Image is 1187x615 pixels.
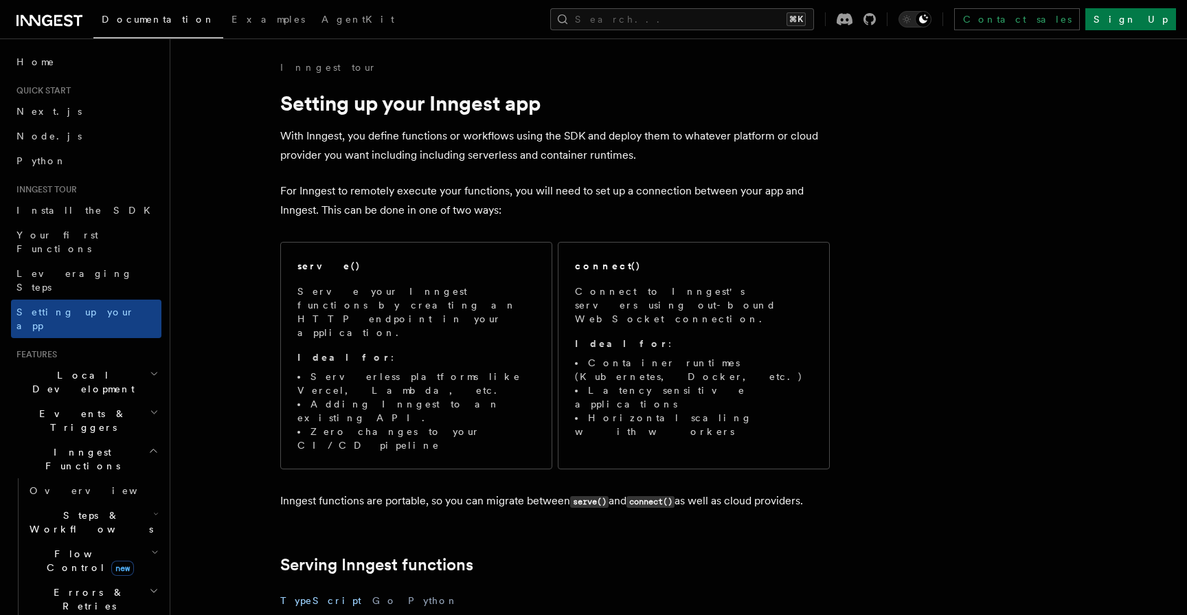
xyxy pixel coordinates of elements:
button: Inngest Functions [11,440,161,478]
h2: connect() [575,259,641,273]
a: Python [11,148,161,173]
span: Inngest Functions [11,445,148,473]
a: Documentation [93,4,223,38]
li: Zero changes to your CI/CD pipeline [297,425,535,452]
button: Events & Triggers [11,401,161,440]
button: Local Development [11,363,161,401]
h2: serve() [297,259,361,273]
p: Inngest functions are portable, so you can migrate between and as well as cloud providers. [280,491,830,511]
a: Serving Inngest functions [280,555,473,574]
span: Errors & Retries [24,585,149,613]
a: connect()Connect to Inngest's servers using out-bound WebSocket connection.Ideal for:Container ru... [558,242,830,469]
span: AgentKit [321,14,394,25]
a: Contact sales [954,8,1080,30]
p: : [297,350,535,364]
a: Examples [223,4,313,37]
code: connect() [626,496,675,508]
a: AgentKit [313,4,403,37]
p: For Inngest to remotely execute your functions, you will need to set up a connection between your... [280,181,830,220]
button: Search...⌘K [550,8,814,30]
strong: Ideal for [297,352,391,363]
span: Node.js [16,131,82,142]
span: Next.js [16,106,82,117]
a: Leveraging Steps [11,261,161,300]
span: Inngest tour [11,184,77,195]
span: Python [16,155,67,166]
span: Flow Control [24,547,151,574]
a: Setting up your app [11,300,161,338]
span: Install the SDK [16,205,159,216]
span: Quick start [11,85,71,96]
p: With Inngest, you define functions or workflows using the SDK and deploy them to whatever platfor... [280,126,830,165]
li: Horizontal scaling with workers [575,411,813,438]
span: Leveraging Steps [16,268,133,293]
span: Events & Triggers [11,407,150,434]
button: Toggle dark mode [898,11,931,27]
a: Overview [24,478,161,503]
p: Serve your Inngest functions by creating an HTTP endpoint in your application. [297,284,535,339]
li: Latency sensitive applications [575,383,813,411]
a: Home [11,49,161,74]
span: Features [11,349,57,360]
a: Inngest tour [280,60,376,74]
span: Examples [231,14,305,25]
span: Your first Functions [16,230,98,254]
a: Install the SDK [11,198,161,223]
span: Documentation [102,14,215,25]
span: Steps & Workflows [24,508,153,536]
a: Next.js [11,99,161,124]
button: Steps & Workflows [24,503,161,541]
span: Home [16,55,55,69]
a: Sign Up [1085,8,1176,30]
a: serve()Serve your Inngest functions by creating an HTTP endpoint in your application.Ideal for:Se... [280,242,552,469]
span: Overview [30,485,171,496]
span: new [111,561,134,576]
li: Serverless platforms like Vercel, Lambda, etc. [297,370,535,397]
kbd: ⌘K [787,12,806,26]
strong: Ideal for [575,338,668,349]
a: Your first Functions [11,223,161,261]
span: Setting up your app [16,306,135,331]
li: Container runtimes (Kubernetes, Docker, etc.) [575,356,813,383]
li: Adding Inngest to an existing API. [297,397,535,425]
p: Connect to Inngest's servers using out-bound WebSocket connection. [575,284,813,326]
button: Flow Controlnew [24,541,161,580]
span: Local Development [11,368,150,396]
p: : [575,337,813,350]
h1: Setting up your Inngest app [280,91,830,115]
code: serve() [570,496,609,508]
a: Node.js [11,124,161,148]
